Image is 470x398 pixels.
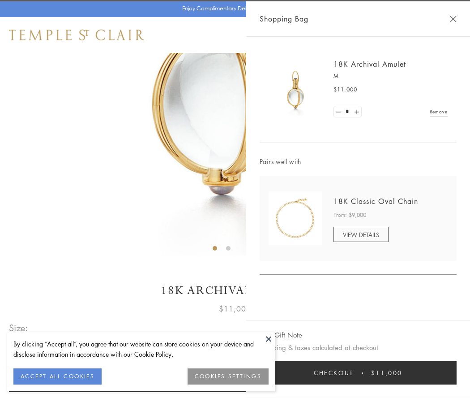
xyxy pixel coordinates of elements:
[13,368,102,385] button: ACCEPT ALL COOKIES
[333,211,366,220] span: From: $9,000
[371,368,402,378] span: $11,000
[260,13,308,25] span: Shopping Bag
[333,227,389,242] a: VIEW DETAILS
[188,368,269,385] button: COOKIES SETTINGS
[269,191,322,245] img: N88865-OV18
[352,106,361,117] a: Set quantity to 2
[219,303,251,315] span: $11,000
[314,368,354,378] span: Checkout
[9,30,144,40] img: Temple St. Clair
[450,16,457,22] button: Close Shopping Bag
[333,72,448,81] p: M
[333,59,406,69] a: 18K Archival Amulet
[343,230,379,239] span: VIEW DETAILS
[260,329,302,341] button: Add Gift Note
[182,4,284,13] p: Enjoy Complimentary Delivery & Returns
[334,106,343,117] a: Set quantity to 0
[269,63,322,117] img: 18K Archival Amulet
[13,339,269,359] div: By clicking “Accept all”, you agree that our website can store cookies on your device and disclos...
[333,196,418,206] a: 18K Classic Oval Chain
[333,85,357,94] span: $11,000
[430,107,448,117] a: Remove
[9,320,29,335] span: Size:
[260,156,457,167] span: Pairs well with
[260,342,457,353] p: Shipping & taxes calculated at checkout
[9,283,461,298] h1: 18K Archival Amulet
[260,361,457,385] button: Checkout $11,000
